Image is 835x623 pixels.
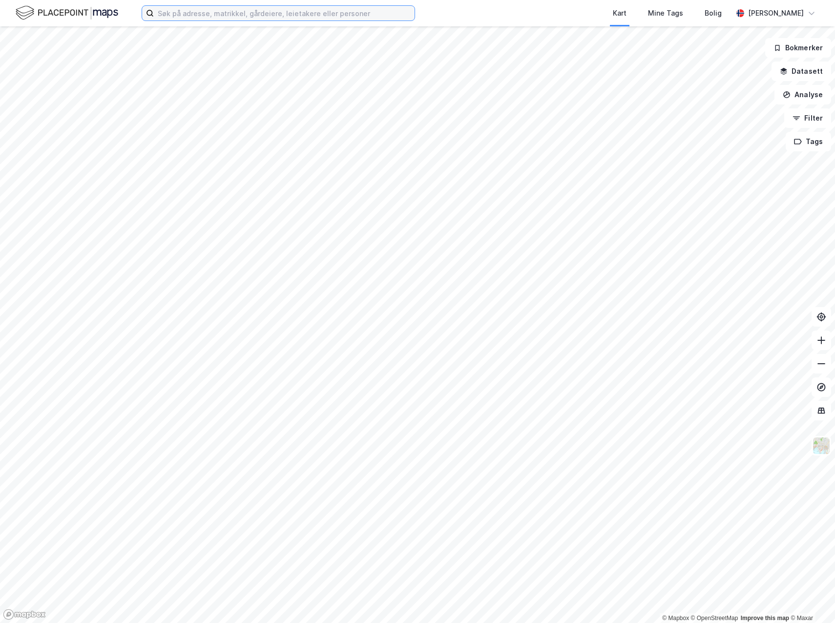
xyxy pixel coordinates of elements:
[812,436,831,455] img: Z
[3,609,46,620] a: Mapbox homepage
[765,38,831,58] button: Bokmerker
[705,7,722,19] div: Bolig
[662,615,689,622] a: Mapbox
[786,132,831,151] button: Tags
[691,615,738,622] a: OpenStreetMap
[648,7,683,19] div: Mine Tags
[741,615,789,622] a: Improve this map
[786,576,835,623] iframe: Chat Widget
[748,7,804,19] div: [PERSON_NAME]
[774,85,831,104] button: Analyse
[784,108,831,128] button: Filter
[786,576,835,623] div: Kontrollprogram for chat
[154,6,415,21] input: Søk på adresse, matrikkel, gårdeiere, leietakere eller personer
[613,7,626,19] div: Kart
[16,4,118,21] img: logo.f888ab2527a4732fd821a326f86c7f29.svg
[772,62,831,81] button: Datasett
